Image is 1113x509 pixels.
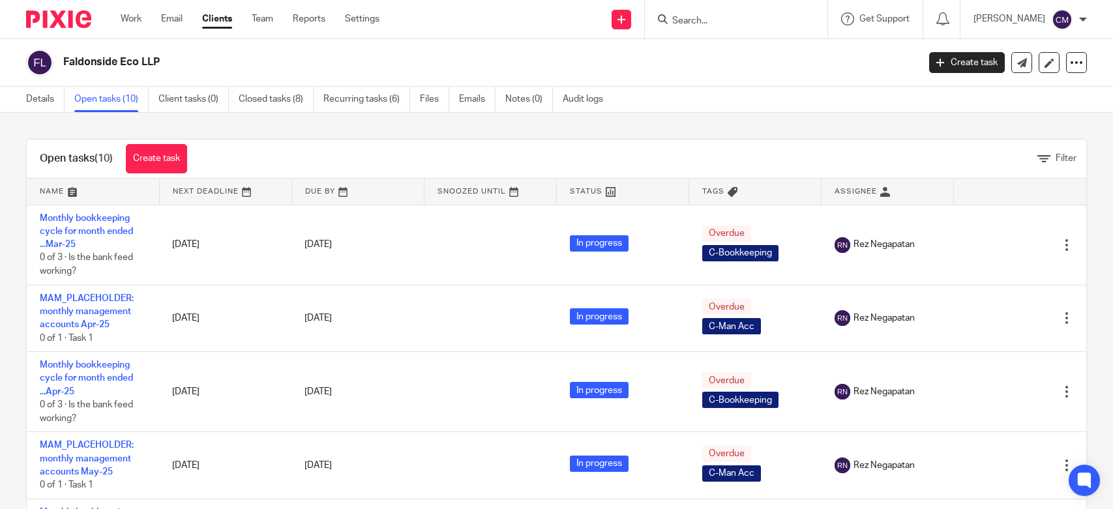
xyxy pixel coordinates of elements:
[252,12,273,25] a: Team
[26,87,65,112] a: Details
[239,87,314,112] a: Closed tasks (8)
[293,12,325,25] a: Reports
[702,298,751,315] span: Overdue
[973,12,1045,25] p: [PERSON_NAME]
[158,87,229,112] a: Client tasks (0)
[702,446,751,462] span: Overdue
[40,441,134,476] a: MAM_PLACEHOLDER: monthly management accounts May-25
[304,461,332,470] span: [DATE]
[835,237,850,253] img: svg%3E
[702,225,751,242] span: Overdue
[702,465,761,482] span: C-Man Acc
[40,254,133,276] span: 0 of 3 · Is the bank feed working?
[74,87,149,112] a: Open tasks (10)
[853,385,915,398] span: Rez Negapatan
[853,312,915,325] span: Rez Negapatan
[835,310,850,326] img: svg%3E
[159,205,291,285] td: [DATE]
[1052,9,1073,30] img: svg%3E
[570,188,602,195] span: Status
[570,456,629,472] span: In progress
[159,352,291,432] td: [DATE]
[459,87,496,112] a: Emails
[345,12,379,25] a: Settings
[95,153,113,164] span: (10)
[929,52,1005,73] a: Create task
[304,313,332,323] span: [DATE]
[570,308,629,325] span: In progress
[1056,154,1076,163] span: Filter
[40,214,133,250] a: Monthly bookkeeping cycle for month ended ...Mar-25
[40,400,133,423] span: 0 of 3 · Is the bank feed working?
[126,144,187,173] a: Create task
[570,382,629,398] span: In progress
[570,235,629,252] span: In progress
[40,152,113,166] h1: Open tasks
[161,12,183,25] a: Email
[304,240,332,249] span: [DATE]
[159,285,291,352] td: [DATE]
[853,238,915,251] span: Rez Negapatan
[835,458,850,473] img: svg%3E
[835,384,850,400] img: svg%3E
[702,245,779,261] span: C-Bookkeeping
[304,387,332,396] span: [DATE]
[702,392,779,408] span: C-Bookkeeping
[563,87,613,112] a: Audit logs
[702,372,751,388] span: Overdue
[40,334,93,343] span: 0 of 1 · Task 1
[702,318,761,334] span: C-Man Acc
[859,14,910,23] span: Get Support
[323,87,410,112] a: Recurring tasks (6)
[40,360,133,396] a: Monthly bookkeeping cycle for month ended ...Apr-25
[26,49,53,76] img: svg%3E
[505,87,553,112] a: Notes (0)
[121,12,141,25] a: Work
[702,188,724,195] span: Tags
[853,459,915,472] span: Rez Negapatan
[671,16,788,27] input: Search
[40,480,93,489] span: 0 of 1 · Task 1
[438,188,506,195] span: Snoozed Until
[420,87,449,112] a: Files
[63,55,740,69] h2: Faldonside Eco LLP
[202,12,232,25] a: Clients
[26,10,91,28] img: Pixie
[159,432,291,499] td: [DATE]
[40,294,134,330] a: MAM_PLACEHOLDER: monthly management accounts Apr-25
